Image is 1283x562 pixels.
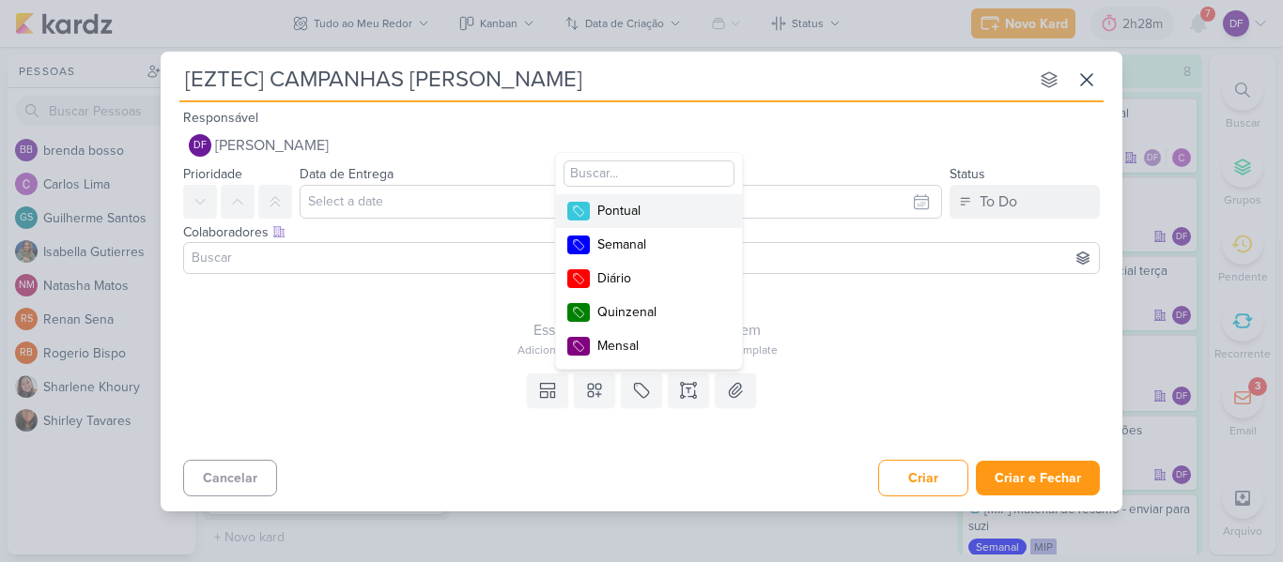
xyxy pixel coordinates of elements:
[183,319,1111,342] div: Esse kard não possui nenhum item
[215,134,329,157] span: [PERSON_NAME]
[183,460,277,496] button: Cancelar
[597,201,719,220] div: Pontual
[179,63,1028,97] input: Kard Sem Título
[556,329,742,363] button: Mensal
[597,235,719,254] div: Semanal
[300,185,942,219] input: Select a date
[556,262,742,296] button: Diário
[183,110,258,126] label: Responsável
[980,190,1017,213] div: To Do
[189,134,211,157] div: Diego Freitas
[597,302,719,322] div: Quinzenal
[564,160,734,187] input: Buscar...
[183,222,1100,242] div: Colaboradores
[183,166,242,182] label: Prioridade
[950,166,985,182] label: Status
[556,228,742,262] button: Semanal
[878,460,968,496] button: Criar
[976,461,1100,495] button: Criar e Fechar
[597,336,719,356] div: Mensal
[597,268,719,288] div: Diário
[556,194,742,228] button: Pontual
[300,166,394,182] label: Data de Entrega
[556,296,742,329] button: Quinzenal
[950,185,1100,219] button: To Do
[183,129,1100,162] button: DF [PERSON_NAME]
[188,247,1095,269] input: Buscar
[193,141,207,151] p: DF
[183,342,1111,358] div: Adicione um item abaixo ou selecione um template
